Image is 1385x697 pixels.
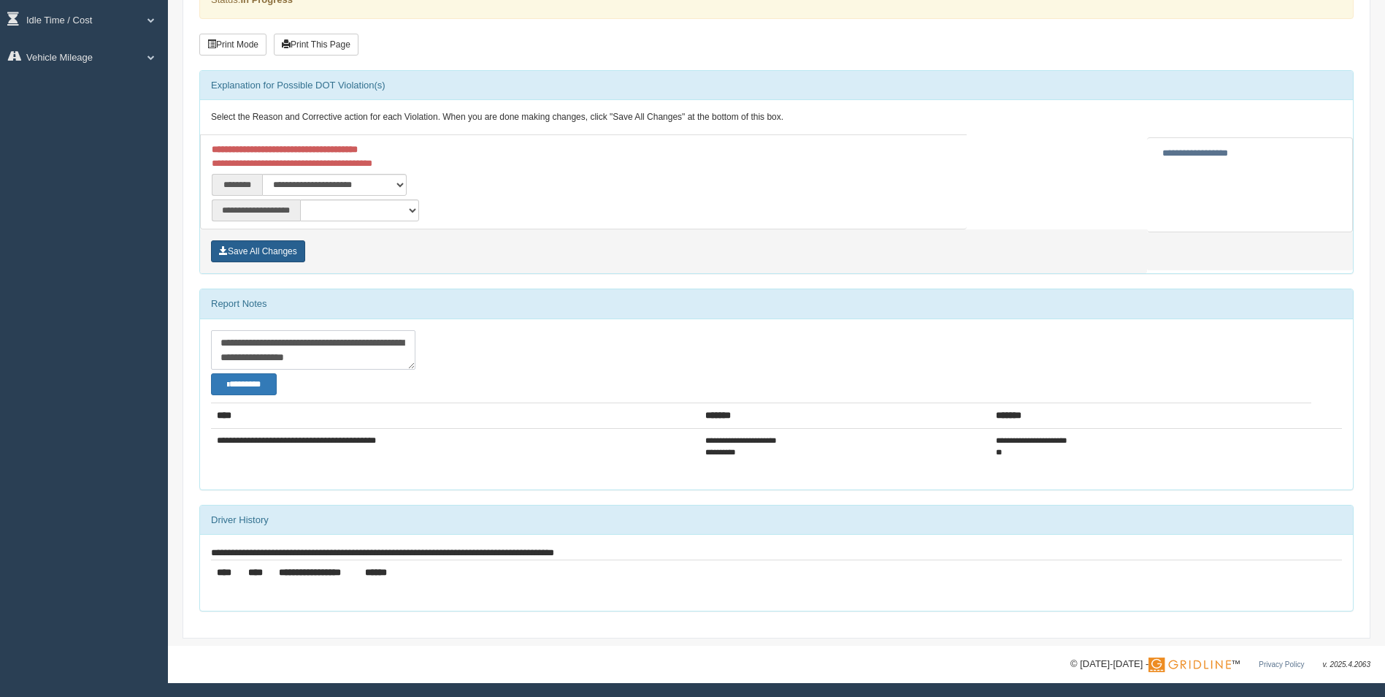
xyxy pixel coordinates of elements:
[200,71,1353,100] div: Explanation for Possible DOT Violation(s)
[200,289,1353,319] div: Report Notes
[199,34,266,56] button: Print Mode
[1148,658,1231,672] img: Gridline
[1070,657,1370,672] div: © [DATE]-[DATE] - ™
[274,34,358,56] button: Print This Page
[200,506,1353,535] div: Driver History
[211,240,305,262] button: Save
[211,373,277,395] button: Change Filter Options
[1259,660,1304,669] a: Privacy Policy
[200,100,1353,135] div: Select the Reason and Corrective action for each Violation. When you are done making changes, cli...
[1323,660,1370,669] span: v. 2025.4.2063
